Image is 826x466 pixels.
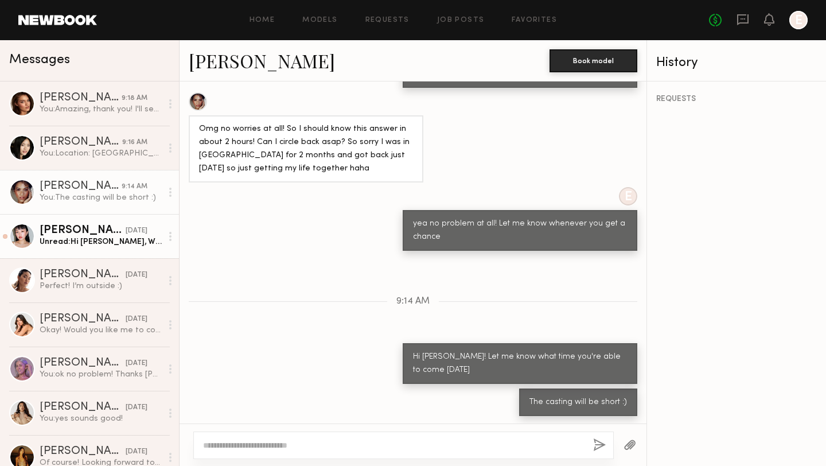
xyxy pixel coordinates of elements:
div: [PERSON_NAME] [40,137,122,148]
div: [PERSON_NAME] [40,358,126,369]
div: [PERSON_NAME] [40,181,122,192]
a: [PERSON_NAME] [189,48,335,73]
div: Hi [PERSON_NAME]! Let me know what time you're able to come [DATE] [413,351,627,377]
div: History [656,56,817,69]
div: Unread: Hi [PERSON_NAME], What type of video are you looking for? Testimonial, aesthetic, tutoria... [40,236,162,247]
div: [DATE] [126,402,147,413]
div: 9:18 AM [122,93,147,104]
div: [DATE] [126,314,147,325]
a: Book model [550,55,637,65]
span: 9:14 AM [396,297,430,306]
div: You: Amazing, thank you! I'll send you tracking soon as it's available! Also i'll be providing a ... [40,104,162,115]
button: Book model [550,49,637,72]
a: E [789,11,808,29]
div: REQUESTS [656,95,817,103]
div: You: The casting will be short :) [40,192,162,203]
div: You: ok no problem! Thanks [PERSON_NAME] [40,369,162,380]
div: [PERSON_NAME] [40,446,126,457]
div: [DATE] [126,270,147,281]
div: Omg no worries at all! So I should know this answer in about 2 hours! Can I circle back asap? So ... [199,123,413,176]
div: Perfect! I’m outside :) [40,281,162,292]
a: Favorites [512,17,557,24]
div: [PERSON_NAME] [40,225,126,236]
div: [PERSON_NAME] [40,269,126,281]
a: Home [250,17,275,24]
a: Requests [365,17,410,24]
div: 9:14 AM [122,181,147,192]
div: 9:16 AM [122,137,147,148]
div: You: yes sounds good! [40,413,162,424]
div: [DATE] [126,358,147,369]
div: The casting will be short :) [529,396,627,409]
div: yea no problem at all! Let me know whenever you get a chance [413,218,627,244]
div: Okay! Would you like me to come completely bare faced or light makeup is ok [40,325,162,336]
div: You: Location: [GEOGRAPHIC_DATA]. Address: [STREET_ADDRESS] This is my phone number: [PHONE_NUMBE... [40,148,162,159]
div: [DATE] [126,446,147,457]
span: Messages [9,53,70,67]
a: Models [302,17,337,24]
a: Job Posts [437,17,485,24]
div: [PERSON_NAME] [40,92,122,104]
div: [PERSON_NAME] [40,402,126,413]
div: [DATE] [126,226,147,236]
div: [PERSON_NAME] [40,313,126,325]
